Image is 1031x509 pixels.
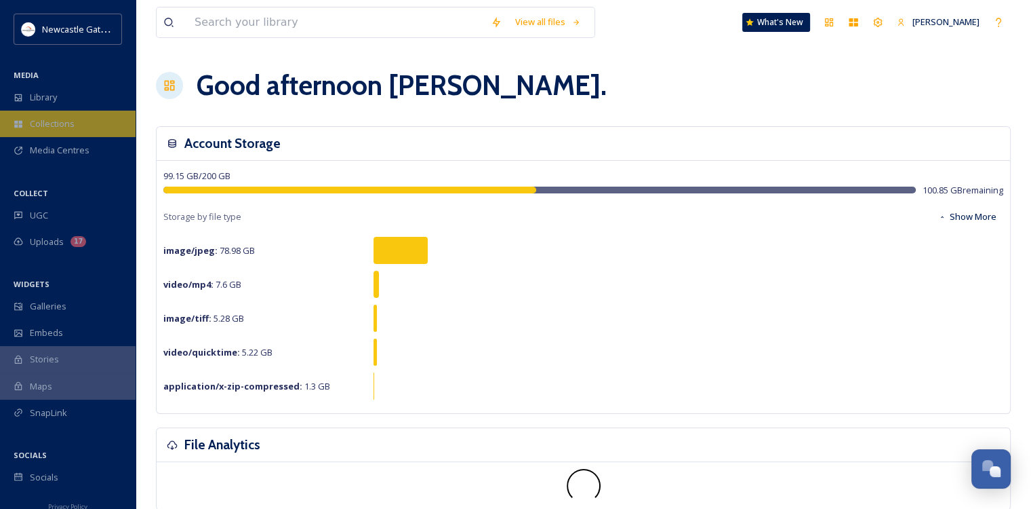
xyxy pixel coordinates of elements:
[30,144,89,157] span: Media Centres
[14,188,48,198] span: COLLECT
[163,278,214,290] strong: video/mp4 :
[30,300,66,313] span: Galleries
[163,244,218,257] strong: image/jpeg :
[931,204,1003,230] button: Show More
[163,312,244,324] span: 5.28 GB
[890,9,986,35] a: [PERSON_NAME]
[923,184,1003,197] span: 100.85 GB remaining
[30,380,52,393] span: Maps
[163,380,302,392] strong: application/x-zip-compressed :
[163,278,241,290] span: 7.6 GB
[22,22,35,36] img: DqD9wEUd_400x400.jpg
[184,134,281,153] h3: Account Storage
[70,236,86,247] div: 17
[197,65,607,106] h1: Good afternoon [PERSON_NAME] .
[14,70,39,80] span: MEDIA
[42,22,167,35] span: Newcastle Gateshead Initiative
[30,326,63,339] span: Embeds
[163,312,211,324] strong: image/tiff :
[14,450,47,460] span: SOCIALS
[30,209,48,222] span: UGC
[163,210,241,223] span: Storage by file type
[30,235,64,248] span: Uploads
[163,170,230,182] span: 99.15 GB / 200 GB
[912,16,979,28] span: [PERSON_NAME]
[163,380,330,392] span: 1.3 GB
[188,7,484,37] input: Search your library
[30,407,67,419] span: SnapLink
[30,471,58,484] span: Socials
[742,13,810,32] a: What's New
[163,346,272,358] span: 5.22 GB
[508,9,588,35] a: View all files
[163,346,240,358] strong: video/quicktime :
[30,353,59,366] span: Stories
[163,244,255,257] span: 78.98 GB
[184,435,260,455] h3: File Analytics
[30,91,57,104] span: Library
[971,449,1011,489] button: Open Chat
[30,117,75,130] span: Collections
[14,279,49,289] span: WIDGETS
